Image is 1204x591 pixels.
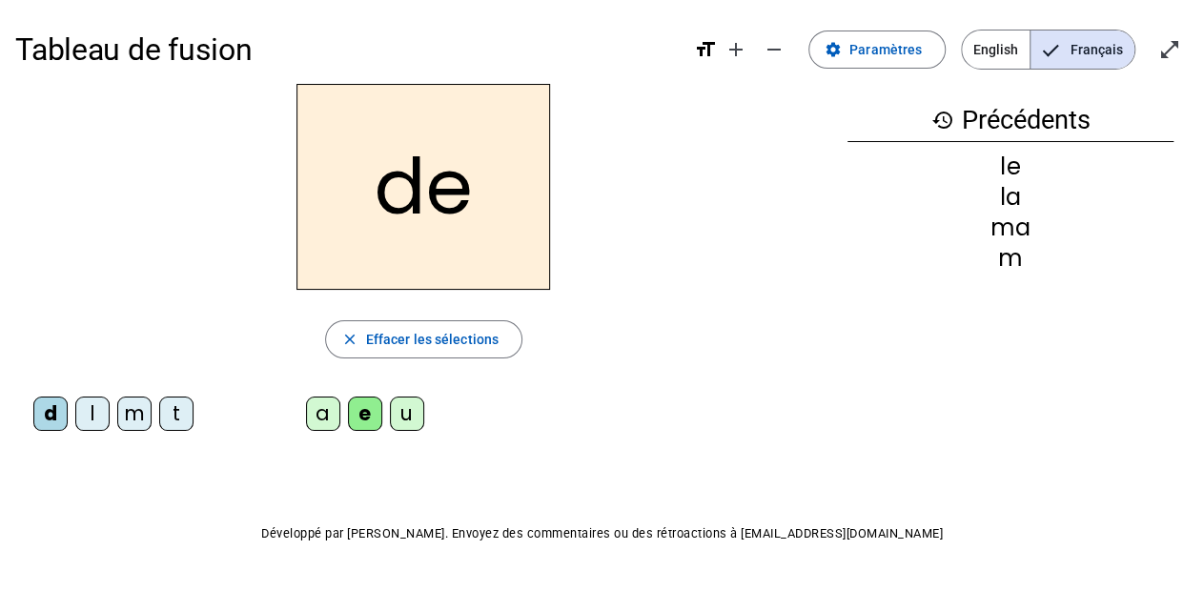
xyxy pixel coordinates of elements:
[75,397,110,431] div: l
[296,84,550,290] h2: de
[763,38,786,61] mat-icon: remove
[717,31,755,69] button: Augmenter la taille de la police
[847,247,1173,270] div: m
[15,522,1189,545] p: Développé par [PERSON_NAME]. Envoyez des commentaires ou des rétroactions à [EMAIL_ADDRESS][DOMAI...
[33,397,68,431] div: d
[348,397,382,431] div: e
[1158,38,1181,61] mat-icon: open_in_full
[755,31,793,69] button: Diminuer la taille de la police
[390,397,424,431] div: u
[962,31,1030,69] span: English
[341,331,358,348] mat-icon: close
[306,397,340,431] div: a
[1151,31,1189,69] button: Entrer en plein écran
[847,99,1173,142] h3: Précédents
[930,109,953,132] mat-icon: history
[724,38,747,61] mat-icon: add
[117,397,152,431] div: m
[1031,31,1134,69] span: Français
[325,320,522,358] button: Effacer les sélections
[694,38,717,61] mat-icon: format_size
[847,216,1173,239] div: ma
[847,155,1173,178] div: le
[961,30,1135,70] mat-button-toggle-group: Language selection
[849,38,922,61] span: Paramètres
[825,41,842,58] mat-icon: settings
[847,186,1173,209] div: la
[808,31,946,69] button: Paramètres
[159,397,194,431] div: t
[366,328,499,351] span: Effacer les sélections
[15,19,679,80] h1: Tableau de fusion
